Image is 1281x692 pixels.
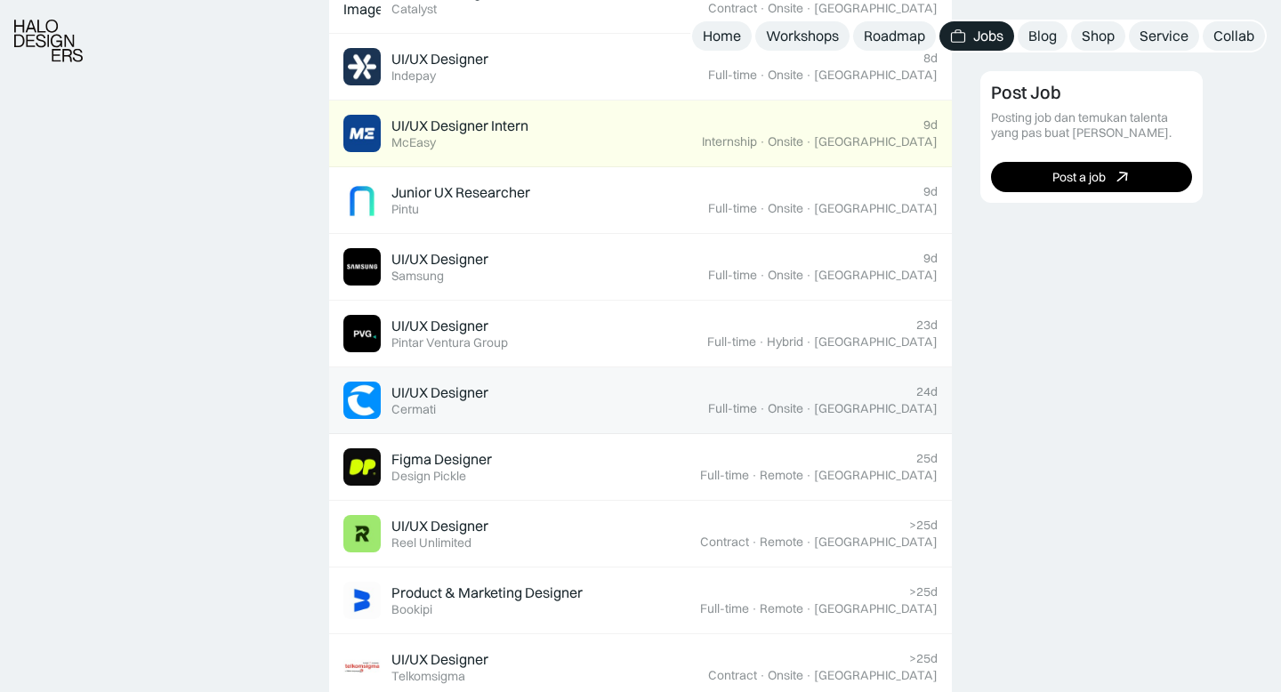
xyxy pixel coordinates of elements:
[343,248,381,286] img: Job Image
[805,468,812,483] div: ·
[708,68,757,83] div: Full-time
[814,1,938,16] div: [GEOGRAPHIC_DATA]
[909,518,938,533] div: >25d
[343,648,381,686] img: Job Image
[814,468,938,483] div: [GEOGRAPHIC_DATA]
[391,202,419,217] div: Pintu
[391,602,432,617] div: Bookipi
[768,201,803,216] div: Onsite
[391,402,436,417] div: Cermati
[391,383,488,402] div: UI/UX Designer
[391,135,436,150] div: McEasy
[329,367,952,434] a: Job ImageUI/UX DesignerCermati24dFull-time·Onsite·[GEOGRAPHIC_DATA]
[758,334,765,350] div: ·
[768,68,803,83] div: Onsite
[1203,21,1265,51] a: Collab
[343,115,381,152] img: Job Image
[759,668,766,683] div: ·
[391,117,528,135] div: UI/UX Designer Intern
[391,650,488,669] div: UI/UX Designer
[768,268,803,283] div: Onsite
[343,448,381,486] img: Job Image
[909,584,938,599] div: >25d
[751,535,758,550] div: ·
[391,535,471,551] div: Reel Unlimited
[700,535,749,550] div: Contract
[760,535,803,550] div: Remote
[759,68,766,83] div: ·
[1129,21,1199,51] a: Service
[1028,27,1057,45] div: Blog
[939,21,1014,51] a: Jobs
[343,48,381,85] img: Job Image
[805,1,812,16] div: ·
[1052,169,1106,184] div: Post a job
[343,315,381,352] img: Job Image
[391,583,583,602] div: Product & Marketing Designer
[853,21,936,51] a: Roadmap
[759,401,766,416] div: ·
[805,268,812,283] div: ·
[759,268,766,283] div: ·
[814,134,938,149] div: [GEOGRAPHIC_DATA]
[916,318,938,333] div: 23d
[329,301,952,367] a: Job ImageUI/UX DesignerPintar Ventura Group23dFull-time·Hybrid·[GEOGRAPHIC_DATA]
[923,51,938,66] div: 8d
[760,468,803,483] div: Remote
[759,1,766,16] div: ·
[391,2,437,17] div: Catalyst
[329,567,952,634] a: Job ImageProduct & Marketing DesignerBookipi>25dFull-time·Remote·[GEOGRAPHIC_DATA]
[916,384,938,399] div: 24d
[759,201,766,216] div: ·
[391,450,492,469] div: Figma Designer
[391,335,508,350] div: Pintar Ventura Group
[391,517,488,535] div: UI/UX Designer
[1140,27,1188,45] div: Service
[805,401,812,416] div: ·
[805,535,812,550] div: ·
[708,401,757,416] div: Full-time
[751,601,758,616] div: ·
[1018,21,1067,51] a: Blog
[343,582,381,619] img: Job Image
[923,117,938,133] div: 9d
[329,434,952,501] a: Job ImageFigma DesignerDesign Pickle25dFull-time·Remote·[GEOGRAPHIC_DATA]
[814,401,938,416] div: [GEOGRAPHIC_DATA]
[814,201,938,216] div: [GEOGRAPHIC_DATA]
[700,468,749,483] div: Full-time
[707,334,756,350] div: Full-time
[391,50,488,68] div: UI/UX Designer
[343,181,381,219] img: Job Image
[391,269,444,284] div: Samsung
[805,601,812,616] div: ·
[329,34,952,101] a: Job ImageUI/UX DesignerIndepay8dFull-time·Onsite·[GEOGRAPHIC_DATA]
[768,401,803,416] div: Onsite
[805,334,812,350] div: ·
[991,162,1192,192] a: Post a job
[391,317,488,335] div: UI/UX Designer
[1082,27,1115,45] div: Shop
[767,334,803,350] div: Hybrid
[751,468,758,483] div: ·
[329,234,952,301] a: Job ImageUI/UX DesignerSamsung9dFull-time·Onsite·[GEOGRAPHIC_DATA]
[692,21,752,51] a: Home
[343,515,381,552] img: Job Image
[700,601,749,616] div: Full-time
[329,501,952,567] a: Job ImageUI/UX DesignerReel Unlimited>25dContract·Remote·[GEOGRAPHIC_DATA]
[760,601,803,616] div: Remote
[973,27,1003,45] div: Jobs
[991,82,1061,103] div: Post Job
[329,167,952,234] a: Job ImageJunior UX ResearcherPintu9dFull-time·Onsite·[GEOGRAPHIC_DATA]
[702,134,757,149] div: Internship
[766,27,839,45] div: Workshops
[923,184,938,199] div: 9d
[759,134,766,149] div: ·
[343,382,381,419] img: Job Image
[814,535,938,550] div: [GEOGRAPHIC_DATA]
[814,268,938,283] div: [GEOGRAPHIC_DATA]
[1071,21,1125,51] a: Shop
[391,183,530,202] div: Junior UX Researcher
[814,601,938,616] div: [GEOGRAPHIC_DATA]
[708,668,757,683] div: Contract
[391,469,466,484] div: Design Pickle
